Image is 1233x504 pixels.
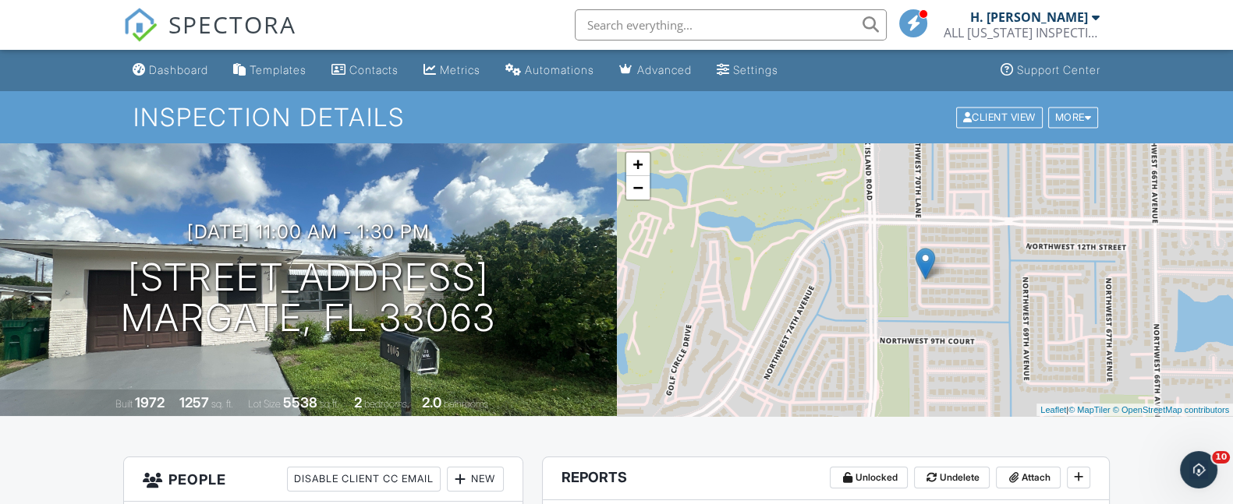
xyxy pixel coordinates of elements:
[149,63,208,76] div: Dashboard
[135,394,165,411] div: 1972
[575,9,887,41] input: Search everything...
[1048,107,1099,128] div: More
[944,25,1100,41] div: ALL FLORIDA INSPECTIONS & EXTERMINATING, INC.
[123,8,158,42] img: The Best Home Inspection Software - Spectora
[124,457,523,502] h3: People
[349,63,399,76] div: Contacts
[956,107,1043,128] div: Client View
[248,398,281,410] span: Lot Size
[1068,405,1111,414] a: © MapTiler
[440,63,480,76] div: Metrics
[626,176,650,199] a: Zoom out
[364,398,407,410] span: bedrooms
[121,257,496,340] h1: [STREET_ADDRESS] Margate, FL 33063
[447,467,504,492] div: New
[626,153,650,176] a: Zoom in
[168,8,296,41] span: SPECTORA
[211,398,233,410] span: sq. ft.
[287,467,441,492] div: Disable Client CC Email
[320,398,339,410] span: sq.ft.
[187,221,430,242] h3: [DATE] 11:00 am - 1:30 pm
[1113,405,1229,414] a: © OpenStreetMap contributors
[994,56,1107,85] a: Support Center
[1212,451,1230,463] span: 10
[1040,405,1066,414] a: Leaflet
[444,398,488,410] span: bathrooms
[499,56,601,85] a: Automations (Basic)
[115,398,133,410] span: Built
[123,21,296,54] a: SPECTORA
[422,394,441,411] div: 2.0
[1036,404,1233,417] div: |
[227,56,313,85] a: Templates
[325,56,405,85] a: Contacts
[525,63,594,76] div: Automations
[955,111,1047,122] a: Client View
[710,56,785,85] a: Settings
[733,63,778,76] div: Settings
[970,9,1088,25] div: H. [PERSON_NAME]
[1017,63,1100,76] div: Support Center
[133,104,1100,131] h1: Inspection Details
[126,56,214,85] a: Dashboard
[1180,451,1217,488] iframe: Intercom live chat
[613,56,698,85] a: Advanced
[637,63,692,76] div: Advanced
[250,63,306,76] div: Templates
[417,56,487,85] a: Metrics
[283,394,317,411] div: 5538
[179,394,209,411] div: 1257
[354,394,362,411] div: 2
